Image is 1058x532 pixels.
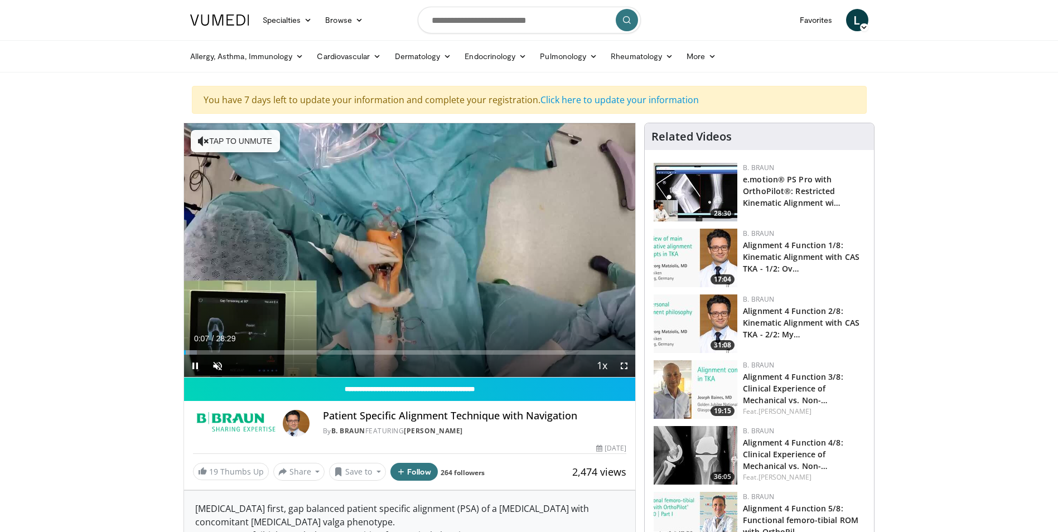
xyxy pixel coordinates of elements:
[743,360,774,370] a: B. Braun
[613,355,635,377] button: Fullscreen
[759,407,811,416] a: [PERSON_NAME]
[743,174,840,208] a: e.motion® PS Pro with OrthoPilot®: Restricted Kinematic Alignment wi…
[654,229,737,287] img: b5d895b3-f06e-4522-a3b1-a6ccaea8ea7d.150x105_q85_crop-smart_upscale.jpg
[212,334,214,343] span: /
[711,406,735,416] span: 19:15
[190,14,249,26] img: VuMedi Logo
[596,443,626,453] div: [DATE]
[743,163,774,172] a: B. Braun
[743,492,774,501] a: B. Braun
[206,355,229,377] button: Unmute
[654,426,737,485] img: 3348d385-4db7-49ea-8bd4-1126d87ca5c8.150x105_q85_crop-smart_upscale.jpg
[533,45,604,67] a: Pulmonology
[759,472,811,482] a: [PERSON_NAME]
[743,472,865,482] div: Feat.
[388,45,458,67] a: Dermatology
[743,437,843,471] a: Alignment 4 Function 4/8: Clinical Experience of Mechanical vs. Non-…
[743,240,859,274] a: Alignment 4 Function 1/8: Kinematic Alignment with CAS TKA - 1/2: Ov…
[323,410,626,422] h4: Patient Specific Alignment Technique with Navigation
[604,45,680,67] a: Rheumatology
[184,123,636,378] video-js: Video Player
[209,466,218,477] span: 19
[184,350,636,355] div: Progress Bar
[458,45,533,67] a: Endocrinology
[743,371,843,405] a: Alignment 4 Function 3/8: Clinical Experience of Mechanical vs. Non-…
[654,360,737,419] img: 65878c8f-bfbd-4099-b4eb-3ad002e4e6af.150x105_q85_crop-smart_upscale.jpg
[591,355,613,377] button: Playback Rate
[846,9,868,31] a: L
[441,468,485,477] a: 264 followers
[711,472,735,482] span: 36:05
[193,463,269,480] a: 19 Thumbs Up
[194,334,209,343] span: 0:07
[310,45,388,67] a: Cardiovascular
[743,426,774,436] a: B. Braun
[418,7,641,33] input: Search topics, interventions
[711,274,735,284] span: 17:04
[192,86,867,114] div: You have 7 days left to update your information and complete your registration.
[540,94,699,106] a: Click here to update your information
[404,426,463,436] a: [PERSON_NAME]
[216,334,235,343] span: 28:29
[711,340,735,350] span: 31:08
[331,426,365,436] a: B. Braun
[572,465,626,478] span: 2,474 views
[390,463,438,481] button: Follow
[654,229,737,287] a: 17:04
[654,294,737,353] a: 31:08
[654,294,737,353] img: 093c880e-b65a-4c32-9f94-ab39688290b6.150x105_q85_crop-smart_upscale.jpg
[743,407,865,417] div: Feat.
[318,9,370,31] a: Browse
[711,209,735,219] span: 28:30
[743,306,859,340] a: Alignment 4 Function 2/8: Kinematic Alignment with CAS TKA - 2/2: My…
[793,9,839,31] a: Favorites
[273,463,325,481] button: Share
[654,426,737,485] a: 36:05
[329,463,386,481] button: Save to
[183,45,311,67] a: Allergy, Asthma, Immunology
[191,130,280,152] button: Tap to unmute
[743,229,774,238] a: B. Braun
[651,130,732,143] h4: Related Videos
[323,426,626,436] div: By FEATURING
[283,410,310,437] img: Avatar
[193,410,278,437] img: B. Braun
[256,9,319,31] a: Specialties
[743,294,774,304] a: B. Braun
[654,360,737,419] a: 19:15
[184,355,206,377] button: Pause
[654,163,737,221] img: 39e69327-8c33-4c24-b42c-2c2bbaad09f2.150x105_q85_crop-smart_upscale.jpg
[680,45,723,67] a: More
[654,163,737,221] a: 28:30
